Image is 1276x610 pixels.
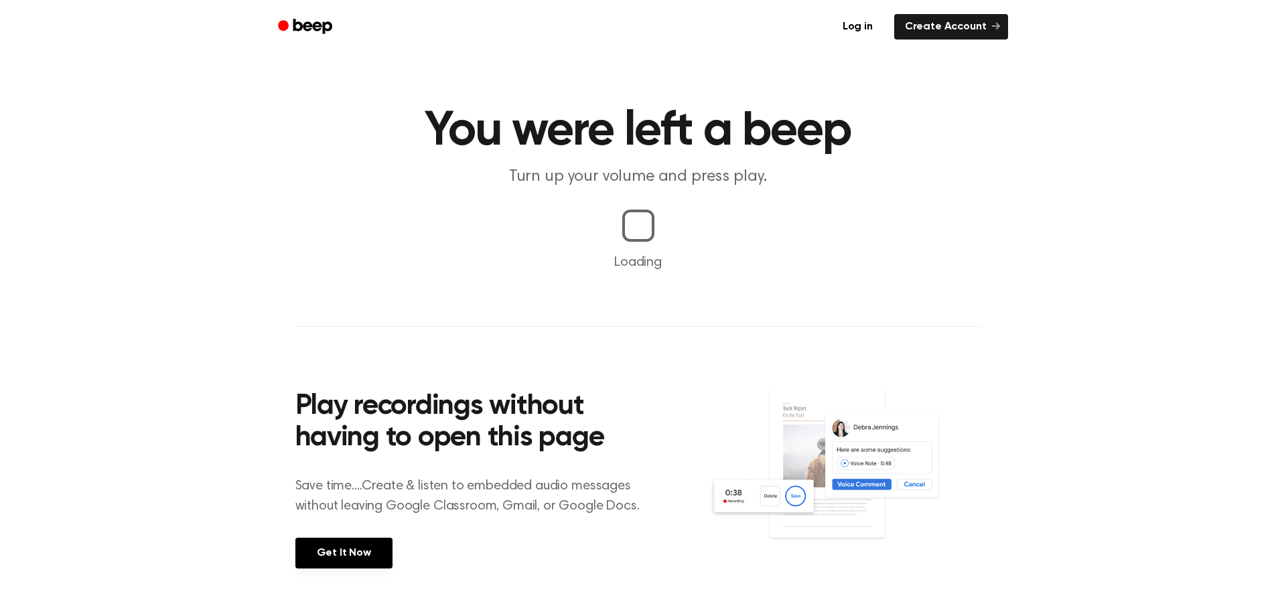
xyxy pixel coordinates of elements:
p: Loading [16,252,1260,273]
h2: Play recordings without having to open this page [295,391,656,455]
p: Turn up your volume and press play. [381,166,896,188]
p: Save time....Create & listen to embedded audio messages without leaving Google Classroom, Gmail, ... [295,476,656,516]
img: Voice Comments on Docs and Recording Widget [709,387,981,567]
a: Get It Now [295,538,393,568]
a: Log in [829,11,886,42]
h1: You were left a beep [295,107,981,155]
a: Beep [269,14,344,40]
a: Create Account [894,14,1008,40]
